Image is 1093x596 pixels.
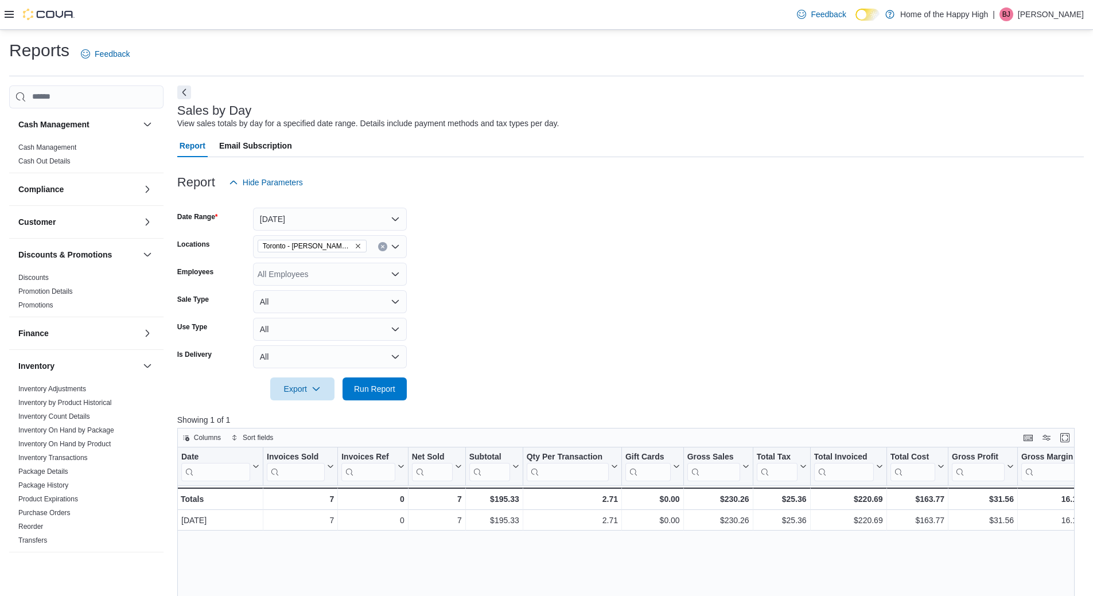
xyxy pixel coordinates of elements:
div: 16.16% [1021,513,1088,527]
button: All [253,345,407,368]
div: 7 [411,492,461,506]
p: Showing 1 of 1 [177,414,1084,426]
button: Date [181,452,259,481]
a: Package History [18,481,68,489]
p: Home of the Happy High [900,7,988,21]
label: Locations [177,240,210,249]
div: Qty Per Transaction [526,452,608,481]
button: Qty Per Transaction [526,452,617,481]
button: Total Invoiced [814,452,882,481]
div: View sales totals by day for a specified date range. Details include payment methods and tax type... [177,118,559,130]
div: Gross Profit [952,452,1005,463]
button: Total Tax [756,452,806,481]
button: Sort fields [227,431,278,445]
div: $220.69 [814,513,882,527]
span: Discounts [18,273,49,282]
div: Gross Margin [1021,452,1079,463]
button: Inventory [18,360,138,372]
h3: Customer [18,216,56,228]
a: Reorder [18,523,43,531]
button: Subtotal [469,452,519,481]
div: $31.56 [952,492,1014,506]
button: Open list of options [391,270,400,279]
div: Invoices Sold [267,452,325,481]
h3: Report [177,176,215,189]
button: Open list of options [391,242,400,251]
button: Keyboard shortcuts [1021,431,1035,445]
h3: Sales by Day [177,104,252,118]
div: $0.00 [625,513,680,527]
div: 16.16% [1021,492,1088,506]
div: Invoices Sold [267,452,325,463]
div: Total Cost [890,452,935,463]
span: Promotion Details [18,287,73,296]
span: Columns [194,433,221,442]
h3: Finance [18,328,49,339]
label: Use Type [177,322,207,332]
div: Cash Management [9,141,164,173]
button: Columns [178,431,225,445]
span: Feedback [811,9,846,20]
button: All [253,318,407,341]
button: Clear input [378,242,387,251]
button: Hide Parameters [224,171,308,194]
div: Gift Card Sales [625,452,671,481]
span: Hide Parameters [243,177,303,188]
span: Run Report [354,383,395,395]
button: Total Cost [890,452,944,481]
div: Qty Per Transaction [526,452,608,463]
a: Feedback [792,3,850,26]
div: [DATE] [181,513,259,527]
div: $163.77 [890,492,944,506]
div: Gift Cards [625,452,671,463]
label: Is Delivery [177,350,212,359]
div: 0 [341,492,404,506]
span: Inventory Count Details [18,412,90,421]
span: Report [180,134,205,157]
div: $230.26 [687,492,749,506]
div: Gross Sales [687,452,740,463]
button: Next [177,85,191,99]
button: Gift Cards [625,452,680,481]
span: Inventory by Product Historical [18,398,112,407]
div: Total Tax [756,452,797,481]
button: Remove Toronto - Danforth Ave - Friendly Stranger from selection in this group [355,243,361,250]
span: Toronto - Danforth Ave - Friendly Stranger [258,240,367,252]
span: Reorder [18,522,43,531]
div: $31.56 [952,513,1014,527]
h3: Inventory [18,360,55,372]
h3: Cash Management [18,119,90,130]
span: Sort fields [243,433,273,442]
div: $0.00 [625,492,680,506]
span: Cash Management [18,143,76,152]
div: 0 [341,513,404,527]
a: Discounts [18,274,49,282]
button: Enter fullscreen [1058,431,1072,445]
span: BJ [1002,7,1010,21]
span: Inventory Transactions [18,453,88,462]
div: 7 [267,513,334,527]
button: Cash Management [141,118,154,131]
button: Gross Profit [952,452,1014,481]
span: Export [277,377,328,400]
a: Inventory On Hand by Package [18,426,114,434]
div: Total Cost [890,452,935,481]
div: Invoices Ref [341,452,395,481]
button: Display options [1040,431,1053,445]
div: Inventory [9,382,164,552]
div: Brock Jekill [999,7,1013,21]
a: Inventory Adjustments [18,385,86,393]
button: Finance [141,326,154,340]
button: Invoices Ref [341,452,404,481]
div: Total Invoiced [814,452,873,481]
span: Email Subscription [219,134,292,157]
div: $25.36 [756,492,806,506]
div: Gross Sales [687,452,740,481]
div: $195.33 [469,492,519,506]
div: Gross Margin [1021,452,1079,481]
a: Transfers [18,536,47,544]
button: Gross Sales [687,452,749,481]
div: $230.26 [687,513,749,527]
button: Export [270,377,334,400]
